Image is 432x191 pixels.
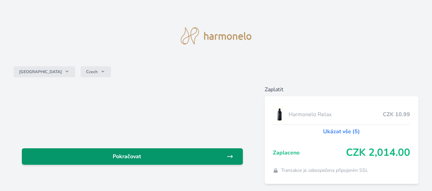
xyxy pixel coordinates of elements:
span: CZK 2,014.00 [346,147,410,159]
a: Ukázat vše (5) [323,127,360,136]
span: [GEOGRAPHIC_DATA] [19,69,62,74]
img: CLEAN_RELAX_se_stinem_x-lo.jpg [273,106,286,123]
span: CZK 10.99 [383,110,410,119]
span: Czech [86,69,98,74]
h6: Zaplatit [265,85,418,94]
span: Harmonelo Relax [289,110,383,119]
span: Zaplaceno [273,149,346,157]
button: Czech [81,66,111,77]
a: Pokračovat [22,148,243,165]
span: Pokračovat [27,152,226,161]
img: logo.svg [181,27,252,44]
button: [GEOGRAPHIC_DATA] [14,66,75,77]
span: Transakce je zabezpečena připojením SSL [281,167,368,174]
